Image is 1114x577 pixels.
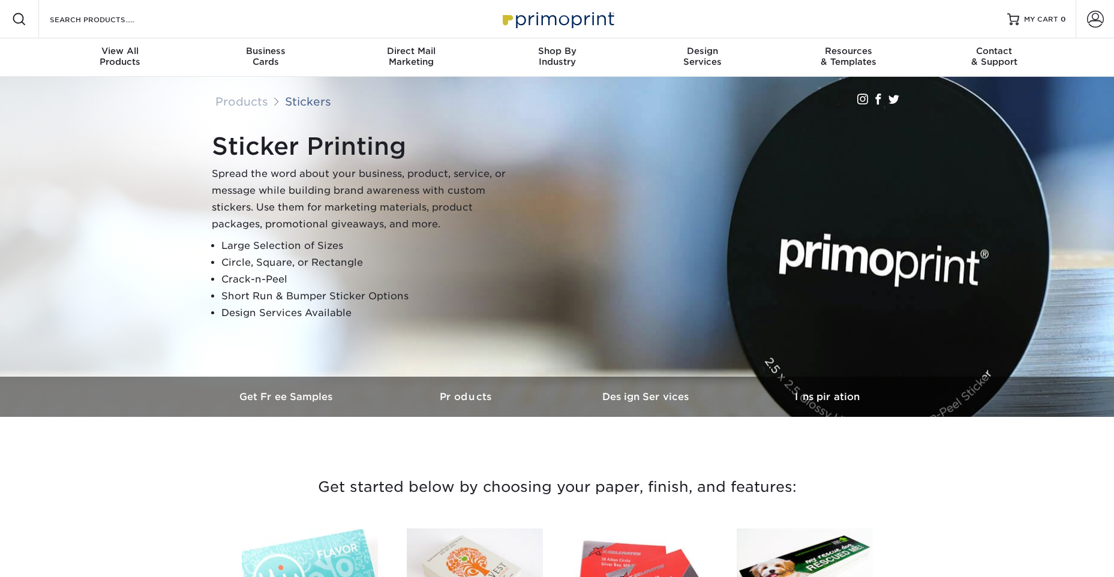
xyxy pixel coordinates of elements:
[221,305,512,321] li: Design Services Available
[630,38,776,77] a: DesignServices
[197,377,377,417] a: Get Free Samples
[484,46,630,56] span: Shop By
[921,46,1067,67] div: & Support
[215,95,268,108] a: Products
[221,271,512,288] li: Crack-n-Peel
[193,38,338,77] a: BusinessCards
[776,46,921,67] div: & Templates
[193,46,338,56] span: Business
[484,46,630,67] div: Industry
[49,12,166,26] input: SEARCH PRODUCTS.....
[377,391,557,402] h3: Products
[630,46,776,67] div: Services
[921,46,1067,56] span: Contact
[212,166,512,233] p: Spread the word about your business, product, service, or message while building brand awareness ...
[221,238,512,254] li: Large Selection of Sizes
[197,391,377,402] h3: Get Free Samples
[1061,15,1066,23] span: 0
[737,377,917,417] a: Inspiration
[921,38,1067,77] a: Contact& Support
[47,46,193,56] span: View All
[338,46,484,56] span: Direct Mail
[338,38,484,77] a: Direct MailMarketing
[484,38,630,77] a: Shop ByIndustry
[47,46,193,67] div: Products
[221,254,512,271] li: Circle, Square, or Rectangle
[737,391,917,402] h3: Inspiration
[1024,14,1058,25] span: MY CART
[776,38,921,77] a: Resources& Templates
[285,95,331,108] a: Stickers
[557,377,737,417] a: Design Services
[206,460,908,514] h3: Get started below by choosing your paper, finish, and features:
[193,46,338,67] div: Cards
[221,288,512,305] li: Short Run & Bumper Sticker Options
[497,6,617,32] img: Primoprint
[377,377,557,417] a: Products
[776,46,921,56] span: Resources
[212,132,512,161] h1: Sticker Printing
[338,46,484,67] div: Marketing
[630,46,776,56] span: Design
[557,391,737,402] h3: Design Services
[47,38,193,77] a: View AllProducts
